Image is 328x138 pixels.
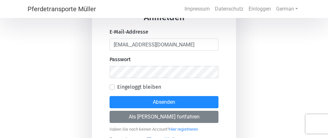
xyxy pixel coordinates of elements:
button: Als [PERSON_NAME] fortfahren [110,111,218,123]
label: Eingeloggt bleiben [117,83,161,91]
a: Einloggen [246,3,274,15]
a: Datenschutz [212,3,246,15]
h3: Anmelden [110,13,218,28]
a: Impressum [182,3,212,15]
label: Passwort [110,56,131,63]
a: German [274,3,300,15]
p: Haben Sie noch keinen Account ? [110,123,218,133]
input: Email eingeben [110,38,218,51]
a: Pferdetransporte Müller [28,3,96,15]
button: Absenden [110,96,218,108]
label: E-Mail-Addresse [110,28,148,36]
a: Hier registrieren [169,124,198,132]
